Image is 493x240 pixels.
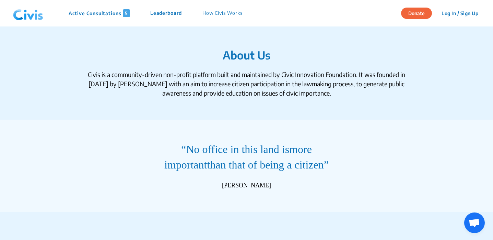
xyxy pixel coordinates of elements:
q: No office in this land is than that of being a citizen [152,142,341,173]
p: Active Consultations [69,9,130,17]
img: navlogo.png [10,3,46,24]
p: How Civis Works [202,9,243,17]
h1: About Us [41,48,452,62]
p: Leaderboard [150,9,182,17]
div: Civis is a community-driven non-profit platform built and maintained by Civic Innovation Foundati... [82,70,411,98]
span: 5 [123,9,130,17]
button: Log In / Sign Up [437,8,483,19]
div: Open chat [464,212,485,233]
div: [PERSON_NAME] [222,181,271,190]
button: Donate [401,8,432,19]
a: Donate [401,9,437,16]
